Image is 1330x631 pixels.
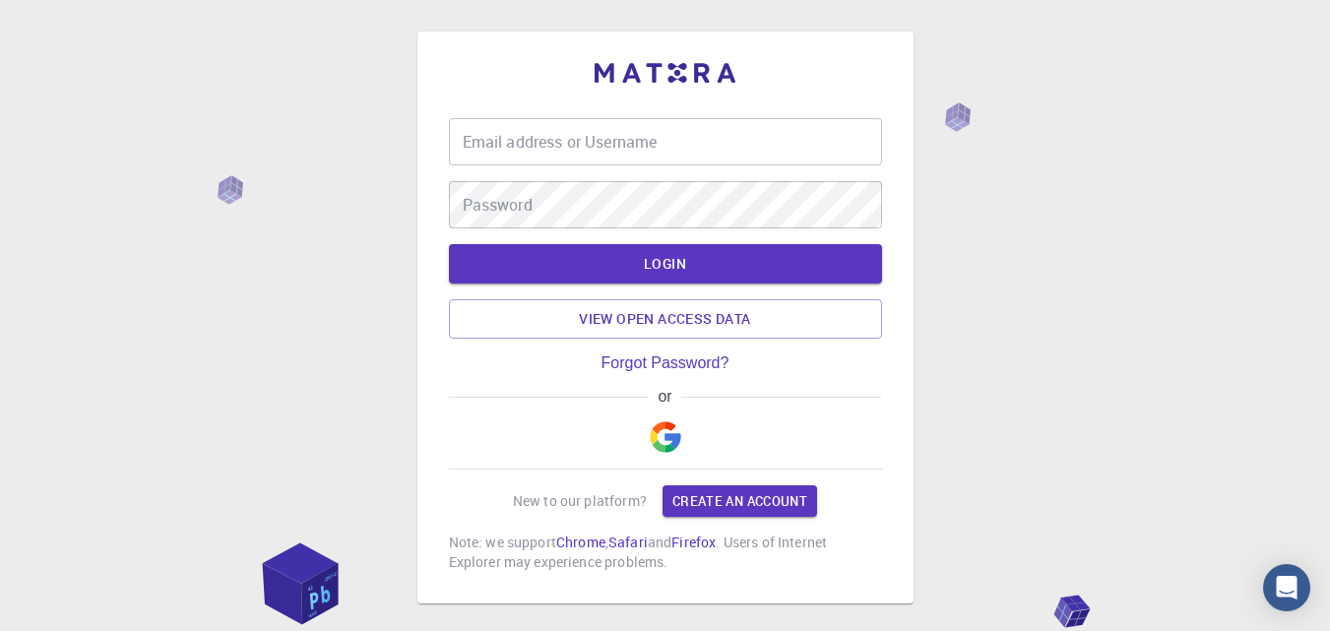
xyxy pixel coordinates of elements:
a: Create an account [663,485,817,517]
img: Google [650,421,681,453]
p: New to our platform? [513,491,647,511]
button: LOGIN [449,244,882,284]
div: Open Intercom Messenger [1263,564,1310,611]
span: or [649,388,681,406]
a: Chrome [556,533,605,551]
a: Firefox [671,533,716,551]
a: Safari [608,533,648,551]
a: View open access data [449,299,882,339]
a: Forgot Password? [602,354,729,372]
p: Note: we support , and . Users of Internet Explorer may experience problems. [449,533,882,572]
